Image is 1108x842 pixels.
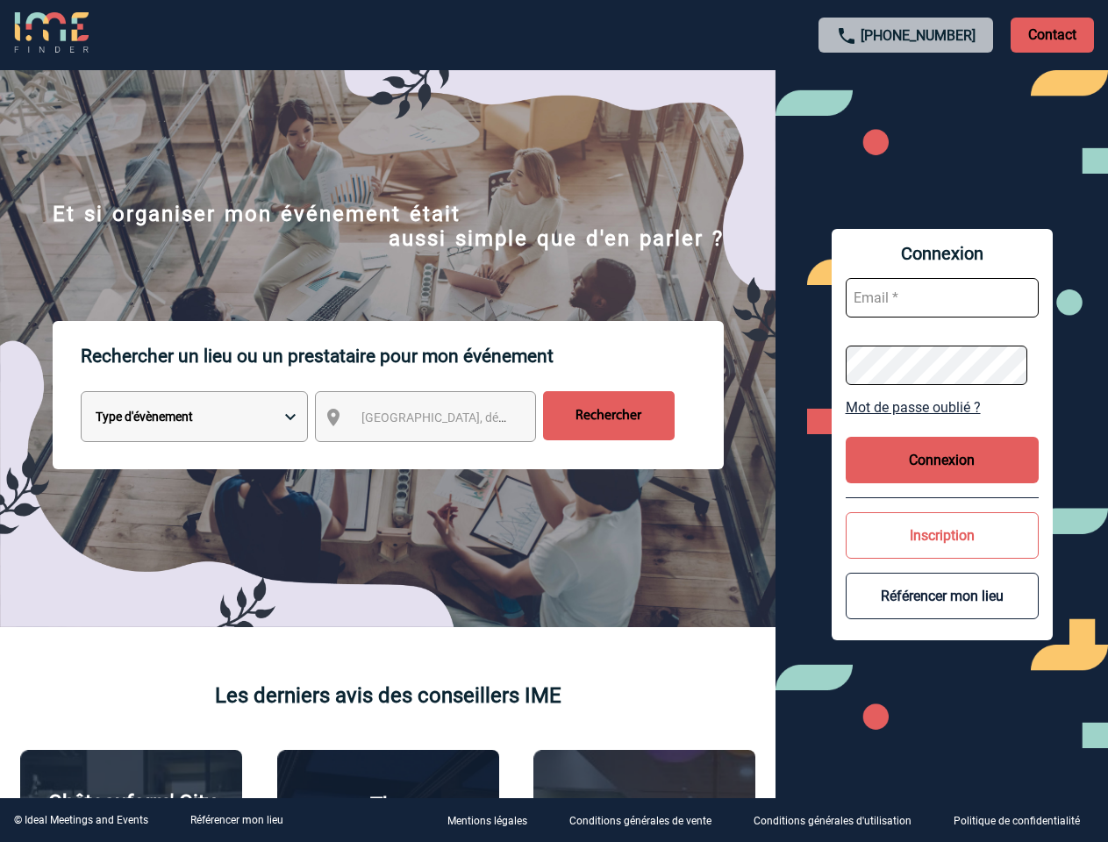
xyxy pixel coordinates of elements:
button: Inscription [846,512,1039,559]
p: The [GEOGRAPHIC_DATA] [287,793,490,842]
p: Conditions générales de vente [569,816,711,828]
a: Référencer mon lieu [190,814,283,826]
a: Politique de confidentialité [940,812,1108,829]
button: Connexion [846,437,1039,483]
input: Email * [846,278,1039,318]
p: Agence 2ISD [584,795,704,819]
a: Conditions générales de vente [555,812,740,829]
span: [GEOGRAPHIC_DATA], département, région... [361,410,605,425]
p: Contact [1011,18,1094,53]
p: Politique de confidentialité [954,816,1080,828]
p: Rechercher un lieu ou un prestataire pour mon événement [81,321,724,391]
a: Mot de passe oublié ? [846,399,1039,416]
p: Châteauform' City [GEOGRAPHIC_DATA] [30,790,232,839]
p: Mentions légales [447,816,527,828]
a: Mentions légales [433,812,555,829]
button: Référencer mon lieu [846,573,1039,619]
a: Conditions générales d'utilisation [740,812,940,829]
span: Connexion [846,243,1039,264]
div: © Ideal Meetings and Events [14,814,148,826]
p: Conditions générales d'utilisation [754,816,911,828]
img: call-24-px.png [836,25,857,46]
a: [PHONE_NUMBER] [861,27,976,44]
input: Rechercher [543,391,675,440]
